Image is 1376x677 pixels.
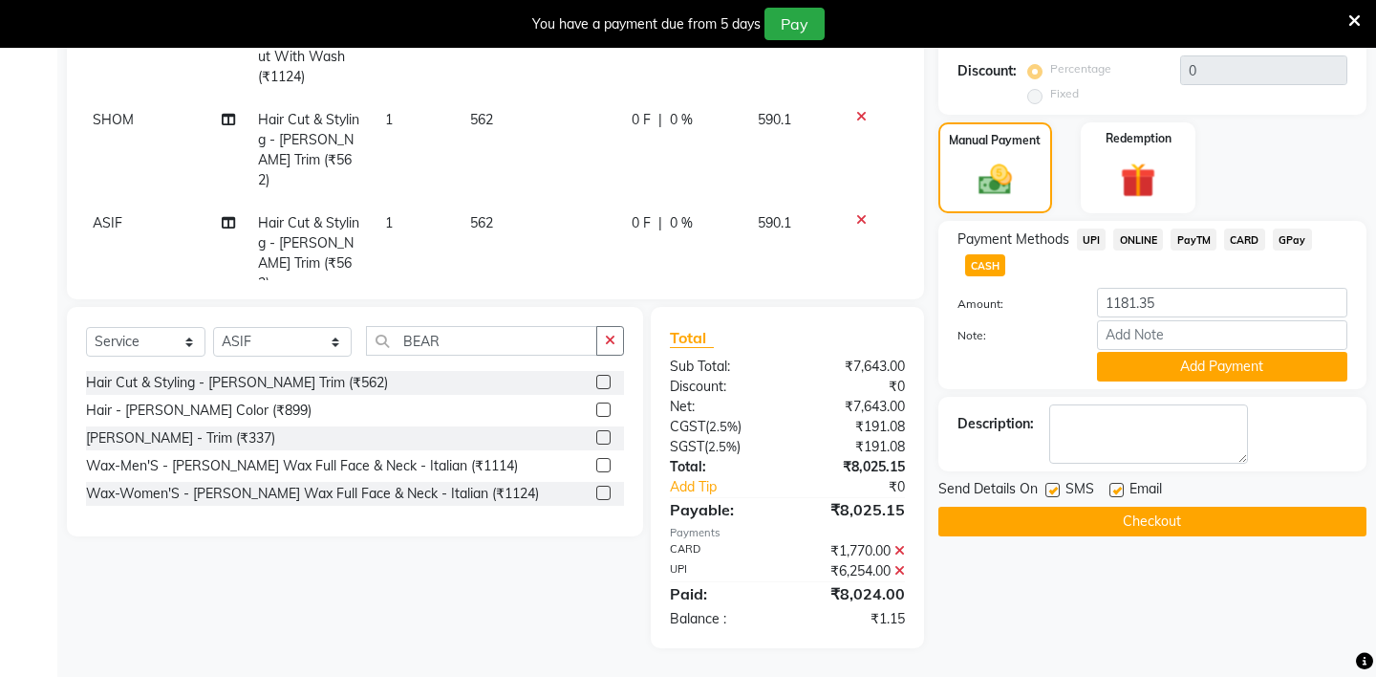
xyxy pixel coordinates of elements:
div: UPI [656,561,787,581]
div: Discount: [957,61,1017,81]
span: | [658,213,662,233]
span: 590.1 [758,214,791,231]
div: Sub Total: [656,357,787,377]
label: Redemption [1106,130,1172,147]
div: ₹8,024.00 [787,582,919,605]
div: ₹8,025.15 [787,498,919,521]
div: ₹0 [787,377,919,397]
span: CGST [670,418,705,435]
label: Amount: [943,295,1083,313]
div: Paid: [656,582,787,605]
input: Search or Scan [366,326,597,356]
span: CASH [965,254,1006,276]
img: _gift.svg [1109,159,1167,203]
span: UPI [1077,229,1107,251]
div: ₹7,643.00 [787,397,919,417]
div: Payments [670,525,905,541]
span: 0 % [670,213,693,233]
span: Hair Cut & Styling - [PERSON_NAME] Trim (₹562) [258,111,359,188]
div: ₹1,770.00 [787,541,919,561]
div: You have a payment due from 5 days [532,14,761,34]
input: Add Note [1097,320,1347,350]
span: 562 [470,214,493,231]
button: Checkout [938,507,1366,536]
span: SHOM [93,111,134,128]
span: Send Details On [938,479,1038,503]
span: 1 [385,214,393,231]
div: [PERSON_NAME] - Trim (₹337) [86,428,275,448]
span: CARD [1224,229,1265,251]
span: SMS [1065,479,1094,503]
span: 2.5% [709,419,738,434]
div: ( ) [656,417,787,437]
button: Pay [764,8,825,40]
label: Manual Payment [949,132,1041,149]
div: Wax-Women'S - [PERSON_NAME] Wax Full Face & Neck - Italian (₹1124) [86,484,539,504]
div: ₹191.08 [787,417,919,437]
div: ₹0 [809,477,919,497]
label: Fixed [1050,85,1079,102]
span: PayTM [1171,229,1216,251]
div: ₹6,254.00 [787,561,919,581]
span: Payment Methods [957,229,1069,250]
span: 0 F [632,213,651,233]
div: Wax-Men'S - [PERSON_NAME] Wax Full Face & Neck - Italian (₹1114) [86,456,518,476]
div: Description: [957,414,1034,434]
div: Net: [656,397,787,417]
span: Total [670,328,714,348]
div: Hair - [PERSON_NAME] Color (₹899) [86,401,312,421]
span: 562 [470,111,493,128]
span: Email [1129,479,1162,503]
span: 2.5% [708,439,737,454]
label: Note: [943,327,1083,344]
div: ₹1.15 [787,609,919,629]
span: 590.1 [758,111,791,128]
div: ₹191.08 [787,437,919,457]
div: Payable: [656,498,787,521]
div: Balance : [656,609,787,629]
span: SGST [670,438,704,455]
div: Discount: [656,377,787,397]
input: Amount [1097,288,1347,317]
span: | [658,110,662,130]
button: Add Payment [1097,352,1347,382]
span: ASIF [93,214,122,231]
div: Total: [656,457,787,477]
span: Hair Cut & Styling - [PERSON_NAME] Trim (₹562) [258,214,359,292]
div: ₹8,025.15 [787,457,919,477]
span: 1 [385,111,393,128]
img: _cash.svg [968,161,1022,199]
label: Percentage [1050,60,1111,77]
div: CARD [656,541,787,561]
a: Add Tip [656,477,809,497]
div: ( ) [656,437,787,457]
div: Hair Cut & Styling - [PERSON_NAME] Trim (₹562) [86,373,388,393]
span: ONLINE [1113,229,1163,251]
span: GPay [1273,229,1312,251]
span: 0 % [670,110,693,130]
span: 0 F [632,110,651,130]
div: ₹7,643.00 [787,357,919,377]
